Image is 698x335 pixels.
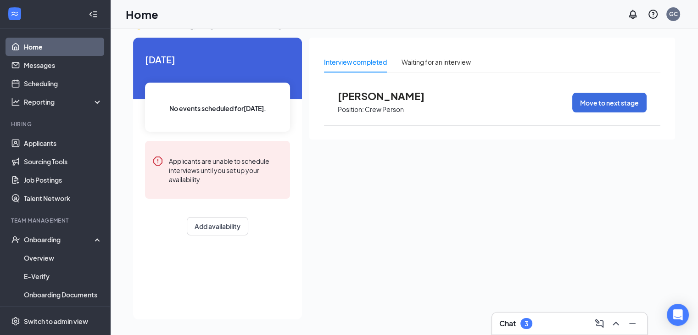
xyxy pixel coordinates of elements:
a: Job Postings [24,171,102,189]
button: Move to next stage [572,93,647,112]
button: ComposeMessage [592,316,607,331]
a: Scheduling [24,74,102,93]
button: Minimize [625,316,640,331]
a: Sourcing Tools [24,152,102,171]
a: Home [24,38,102,56]
div: Interview completed [324,57,387,67]
span: [DATE] [145,52,290,67]
span: [PERSON_NAME] [338,90,439,102]
h3: Chat [499,318,516,329]
div: Onboarding [24,235,95,244]
svg: Minimize [627,318,638,329]
a: Activity log [24,304,102,322]
p: Position: [338,105,364,114]
svg: Analysis [11,97,20,106]
span: No events scheduled for [DATE] . [169,103,266,113]
a: E-Verify [24,267,102,285]
div: Team Management [11,217,101,224]
svg: ChevronUp [610,318,621,329]
svg: Collapse [89,10,98,19]
svg: WorkstreamLogo [10,9,19,18]
svg: Notifications [627,9,638,20]
svg: QuestionInfo [648,9,659,20]
div: Hiring [11,120,101,128]
a: Applicants [24,134,102,152]
p: Crew Person [365,105,404,114]
div: Open Intercom Messenger [667,304,689,326]
div: 3 [525,320,528,328]
a: Overview [24,249,102,267]
button: Add availability [187,217,248,235]
div: Waiting for an interview [402,57,471,67]
button: ChevronUp [609,316,623,331]
div: Applicants are unable to schedule interviews until you set up your availability. [169,156,283,184]
a: Onboarding Documents [24,285,102,304]
svg: Error [152,156,163,167]
h1: Home [126,6,158,22]
a: Messages [24,56,102,74]
div: Reporting [24,97,103,106]
svg: Settings [11,317,20,326]
div: GC [669,10,678,18]
a: Talent Network [24,189,102,207]
div: Switch to admin view [24,317,88,326]
svg: UserCheck [11,235,20,244]
svg: ComposeMessage [594,318,605,329]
